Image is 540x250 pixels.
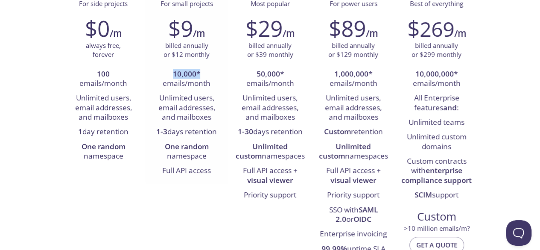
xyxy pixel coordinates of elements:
[152,125,222,139] li: days retention
[78,126,82,136] strong: 1
[235,91,305,125] li: Unlimited users, email addresses, and mailboxes
[68,125,139,139] li: day retention
[165,141,209,151] strong: One random
[412,41,461,59] p: billed annually or $299 monthly
[168,15,193,41] h2: $9
[193,26,205,41] h6: /m
[82,141,126,151] strong: One random
[318,188,388,203] li: Priority support
[247,175,293,185] strong: visual viewer
[407,15,454,41] h2: $
[454,26,466,41] h6: /m
[257,69,280,79] strong: 50,000
[401,115,472,130] li: Unlimited teams
[235,125,305,139] li: days retention
[245,15,283,41] h2: $29
[366,26,378,41] h6: /m
[283,26,295,41] h6: /m
[86,41,121,59] p: always free, forever
[318,91,388,125] li: Unlimited users, email addresses, and mailboxes
[173,69,196,79] strong: 10,000
[402,209,471,224] span: Custom
[420,15,454,43] span: 269
[152,164,222,178] li: Full API access
[401,165,472,185] strong: enterprise compliance support
[506,220,531,246] iframe: Help Scout Beacon - Open
[336,205,378,224] strong: SAML 2.0
[235,164,305,188] li: Full API access +
[404,224,470,232] span: > 10 million emails/m?
[236,141,288,161] strong: Unlimited custom
[68,67,139,91] li: emails/month
[334,69,368,79] strong: 1,000,000
[329,15,366,41] h2: $89
[401,67,472,91] li: * emails/month
[414,190,432,200] strong: SCIM
[318,227,388,241] li: Enterprise invoicing
[247,41,293,59] p: billed annually or $39 monthly
[353,214,371,224] strong: OIDC
[328,41,378,59] p: billed annually or $129 monthly
[330,175,376,185] strong: visual viewer
[415,69,454,79] strong: 10,000,000
[318,67,388,91] li: * emails/month
[68,91,139,125] li: Unlimited users, email addresses, and mailboxes
[443,103,457,112] strong: and
[238,126,253,136] strong: 1-30
[401,91,472,115] li: All Enterprise features :
[156,126,167,136] strong: 1-3
[401,130,472,154] li: Unlimited custom domains
[97,69,110,79] strong: 100
[68,140,139,164] li: namespace
[318,140,388,164] li: namespaces
[401,188,472,203] li: support
[163,41,210,59] p: billed annually or $12 monthly
[235,188,305,203] li: Priority support
[235,67,305,91] li: * emails/month
[85,15,110,41] h2: $0
[319,141,371,161] strong: Unlimited custom
[318,203,388,227] li: SSO with or
[318,164,388,188] li: Full API access +
[152,140,222,164] li: namespace
[401,154,472,188] li: Custom contracts with
[324,126,351,136] strong: Custom
[152,91,222,125] li: Unlimited users, email addresses, and mailboxes
[318,125,388,139] li: retention
[235,140,305,164] li: namespaces
[152,67,222,91] li: * emails/month
[110,26,122,41] h6: /m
